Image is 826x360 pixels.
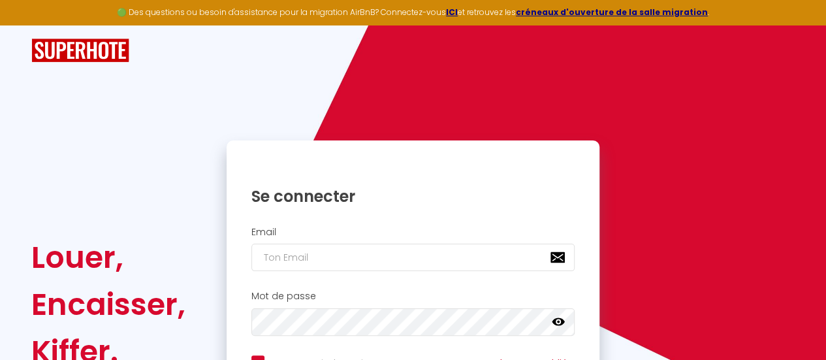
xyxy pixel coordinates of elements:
[446,7,458,18] a: ICI
[10,5,50,44] button: Ouvrir le widget de chat LiveChat
[31,39,129,63] img: SuperHote logo
[251,227,575,238] h2: Email
[251,244,575,271] input: Ton Email
[31,234,185,281] div: Louer,
[251,291,575,302] h2: Mot de passe
[516,7,708,18] a: créneaux d'ouverture de la salle migration
[251,186,575,206] h1: Se connecter
[31,281,185,328] div: Encaisser,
